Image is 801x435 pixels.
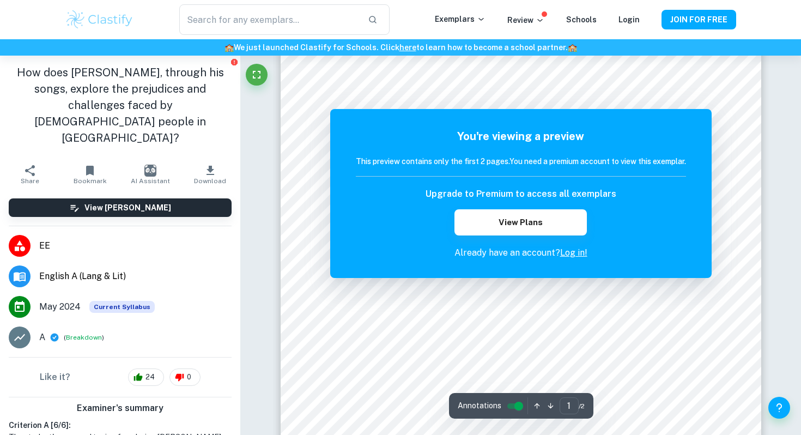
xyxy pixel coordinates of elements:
h1: How does [PERSON_NAME], through his songs, explore the prejudices and challenges faced by [DEMOGR... [9,64,232,146]
h6: View [PERSON_NAME] [84,202,171,214]
span: 0 [181,372,197,383]
img: Clastify logo [65,9,134,31]
span: EE [39,239,232,252]
h6: This preview contains only the first 2 pages. You need a premium account to view this exemplar. [356,155,686,167]
span: Bookmark [74,177,107,185]
button: Breakdown [66,333,102,342]
div: This exemplar is based on the current syllabus. Feel free to refer to it for inspiration/ideas wh... [89,301,155,313]
input: Search for any exemplars... [179,4,359,35]
a: Schools [566,15,597,24]
span: May 2024 [39,300,81,313]
button: AI Assistant [120,159,180,190]
button: View [PERSON_NAME] [9,198,232,217]
p: A [39,331,45,344]
h5: You're viewing a preview [356,128,686,144]
img: AI Assistant [144,165,156,177]
a: Login [618,15,640,24]
a: here [399,43,416,52]
span: 24 [139,372,161,383]
span: 🏫 [568,43,577,52]
p: Review [507,14,544,26]
button: JOIN FOR FREE [662,10,736,29]
span: / 2 [579,401,585,411]
button: Report issue [230,58,238,66]
div: 24 [128,368,164,386]
button: Fullscreen [246,64,268,86]
p: Already have an account? [356,246,686,259]
h6: Upgrade to Premium to access all exemplars [426,188,616,201]
h6: Like it? [40,371,70,384]
span: Share [21,177,39,185]
a: Log in! [560,247,587,258]
h6: We just launched Clastify for Schools. Click to learn how to become a school partner. [2,41,799,53]
h6: Criterion A [ 6 / 6 ]: [9,419,232,431]
button: Bookmark [60,159,120,190]
button: Help and Feedback [768,397,790,419]
span: AI Assistant [131,177,170,185]
span: Current Syllabus [89,301,155,313]
span: 🏫 [224,43,234,52]
span: Download [194,177,226,185]
div: 0 [169,368,201,386]
button: View Plans [454,209,586,235]
h6: Examiner's summary [4,402,236,415]
p: Exemplars [435,13,486,25]
button: Download [180,159,240,190]
span: Annotations [458,400,501,412]
span: ( ) [64,333,104,343]
span: English A (Lang & Lit) [39,270,232,283]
